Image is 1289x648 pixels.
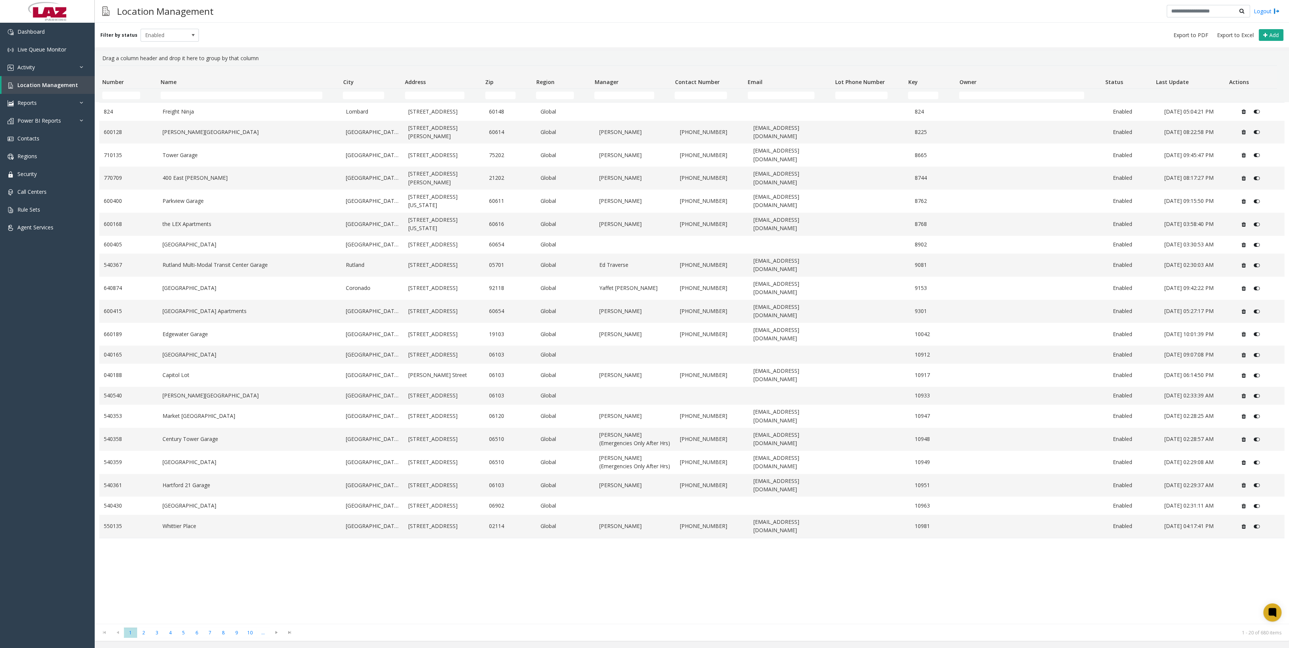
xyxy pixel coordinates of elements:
[489,371,531,379] a: 06103
[489,307,531,315] a: 60654
[408,307,480,315] a: [STREET_ADDRESS]
[489,128,531,136] a: 60614
[489,197,531,205] a: 60611
[346,151,399,159] a: [GEOGRAPHIC_DATA]
[915,391,957,400] a: 10933
[104,391,153,400] a: 540540
[1237,282,1250,294] button: Delete
[599,307,671,315] a: [PERSON_NAME]
[1164,391,1228,400] a: [DATE] 02:33:39 AM
[104,412,153,420] a: 540353
[1113,220,1155,228] a: Enabled
[753,146,832,164] a: [EMAIL_ADDRESS][DOMAIN_NAME]
[1113,458,1155,466] a: Enabled
[915,435,957,443] a: 10948
[489,458,531,466] a: 06510
[753,431,832,448] a: [EMAIL_ADDRESS][DOMAIN_NAME]
[753,303,832,320] a: [EMAIL_ADDRESS][DOMAIN_NAME]
[162,107,337,116] a: Freight Ninja
[599,261,671,269] a: Ed Traverse
[599,220,671,228] a: [PERSON_NAME]
[1173,31,1208,39] span: Export to PDF
[1102,66,1153,89] th: Status
[1113,435,1155,443] a: Enabled
[1164,330,1228,338] a: [DATE] 10:01:39 PM
[408,435,480,443] a: [STREET_ADDRESS]
[408,371,480,379] a: [PERSON_NAME] Street
[541,284,590,292] a: Global
[104,284,153,292] a: 640874
[753,124,832,141] a: [EMAIL_ADDRESS][DOMAIN_NAME]
[680,284,744,292] a: [PHONE_NUMBER]
[346,240,399,249] a: [GEOGRAPHIC_DATA]
[959,92,1084,99] input: Owner Filter
[1237,456,1250,468] button: Delete
[915,284,957,292] a: 9153
[753,280,832,297] a: [EMAIL_ADDRESS][DOMAIN_NAME]
[141,29,187,41] span: Enabled
[1164,307,1213,315] span: [DATE] 05:27:17 PM
[104,128,153,136] a: 600128
[1250,305,1264,317] button: Disable
[162,412,337,420] a: Market [GEOGRAPHIC_DATA]
[835,92,887,99] input: Lot Phone Number Filter
[408,481,480,489] a: [STREET_ADDRESS]
[753,193,832,210] a: [EMAIL_ADDRESS][DOMAIN_NAME]
[408,350,480,359] a: [STREET_ADDRESS]
[1237,106,1250,118] button: Delete
[104,240,153,249] a: 600405
[408,261,480,269] a: [STREET_ADDRESS]
[408,330,480,338] a: [STREET_ADDRESS]
[1113,350,1155,359] a: Enabled
[17,170,37,178] span: Security
[1237,305,1250,317] button: Delete
[1164,392,1213,399] span: [DATE] 02:33:39 AM
[343,92,384,99] input: City Filter
[489,350,531,359] a: 06103
[1164,351,1213,358] span: [DATE] 09:07:08 PM
[346,412,399,420] a: [GEOGRAPHIC_DATA]
[1237,410,1250,422] button: Delete
[1259,29,1283,41] button: Add
[17,206,40,213] span: Rule Sets
[748,92,815,99] input: Email Filter
[599,330,671,338] a: [PERSON_NAME]
[1237,433,1250,445] button: Delete
[915,412,957,420] a: 10947
[1250,328,1264,340] button: Disable
[104,350,153,359] a: 040165
[680,220,744,228] a: [PHONE_NUMBER]
[541,350,590,359] a: Global
[346,458,399,466] a: [GEOGRAPHIC_DATA]
[1164,128,1228,136] a: [DATE] 08:22:58 PM
[346,481,399,489] a: [GEOGRAPHIC_DATA]
[1164,284,1213,291] span: [DATE] 09:42:22 PM
[8,136,14,142] img: 'icon'
[541,307,590,315] a: Global
[541,220,590,228] a: Global
[1164,350,1228,359] a: [DATE] 09:07:08 PM
[1164,330,1213,338] span: [DATE] 10:01:39 PM
[680,412,744,420] a: [PHONE_NUMBER]
[8,47,14,53] img: 'icon'
[1237,218,1250,230] button: Delete
[541,435,590,443] a: Global
[17,81,78,89] span: Location Management
[1237,172,1250,184] button: Delete
[1164,240,1228,249] a: [DATE] 03:30:53 AM
[346,350,399,359] a: [GEOGRAPHIC_DATA]
[100,32,137,39] label: Filter by status
[8,189,14,195] img: 'icon'
[8,118,14,124] img: 'icon'
[1113,197,1155,205] a: Enabled
[8,83,14,89] img: 'icon'
[599,454,671,471] a: [PERSON_NAME] (Emergencies Only After Hrs)
[346,261,399,269] a: Rutland
[17,153,37,160] span: Regions
[346,307,399,315] a: [GEOGRAPHIC_DATA]
[599,174,671,182] a: [PERSON_NAME]
[408,151,480,159] a: [STREET_ADDRESS]
[1164,458,1213,466] span: [DATE] 02:29:08 AM
[1164,174,1228,182] a: [DATE] 08:17:27 PM
[1113,371,1155,379] a: Enabled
